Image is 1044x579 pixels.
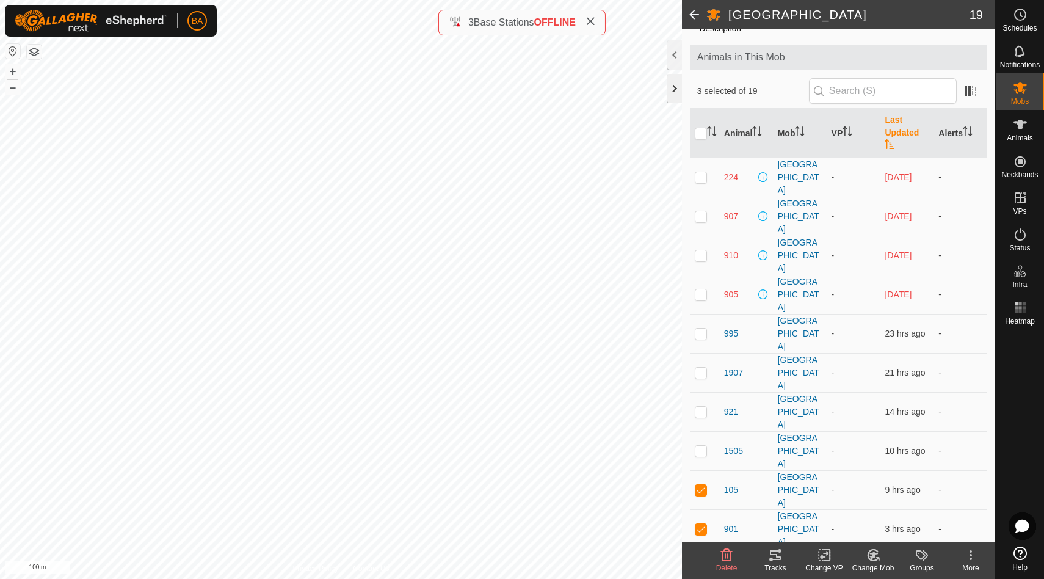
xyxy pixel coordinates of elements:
span: Help [1012,564,1028,571]
div: Change VP [800,563,849,574]
span: Status [1009,244,1030,252]
span: Animals [1007,134,1033,142]
a: Privacy Policy [292,563,338,574]
div: [GEOGRAPHIC_DATA] [778,197,822,236]
div: [GEOGRAPHIC_DATA] [778,315,822,353]
h2: [GEOGRAPHIC_DATA] [728,7,970,22]
span: Animals in This Mob [697,50,980,65]
app-display-virtual-paddock-transition: - [832,211,835,221]
span: 6 Aug 2025, 10:40 pm [885,250,912,260]
span: 11 Aug 2025, 6:43 am [885,524,920,534]
p-sorticon: Activate to sort [752,128,762,138]
td: - [933,314,987,353]
button: – [5,80,20,95]
p-sorticon: Activate to sort [843,128,852,138]
div: [GEOGRAPHIC_DATA] [778,158,822,197]
div: [GEOGRAPHIC_DATA] [778,432,822,470]
p-sorticon: Activate to sort [795,128,805,138]
span: Notifications [1000,61,1040,68]
td: - [933,236,987,275]
app-display-virtual-paddock-transition: - [832,250,835,260]
span: OFFLINE [534,17,576,27]
div: [GEOGRAPHIC_DATA] [778,236,822,275]
th: Animal [719,109,773,158]
td: - [933,197,987,236]
a: Contact Us [353,563,389,574]
span: 3 selected of 19 [697,85,809,98]
span: Heatmap [1005,318,1035,325]
span: Neckbands [1001,171,1038,178]
app-display-virtual-paddock-transition: - [832,289,835,299]
div: [GEOGRAPHIC_DATA] [778,471,822,509]
span: 224 [724,171,738,184]
span: 10 Aug 2025, 11:44 pm [885,446,925,456]
p-sorticon: Activate to sort [707,128,717,138]
td: - [933,353,987,392]
button: Map Layers [27,45,42,59]
td: - [933,470,987,509]
span: Base Stations [474,17,534,27]
label: Description [700,24,741,33]
td: - [933,392,987,431]
div: [GEOGRAPHIC_DATA] [778,354,822,392]
app-display-virtual-paddock-transition: - [832,172,835,182]
td: - [933,158,987,197]
span: 10 Aug 2025, 11:13 am [885,329,925,338]
span: 921 [724,406,738,418]
app-display-virtual-paddock-transition: - [832,524,835,534]
th: Last Updated [880,109,933,158]
div: More [946,563,995,574]
div: Change Mob [849,563,897,574]
div: [GEOGRAPHIC_DATA] [778,510,822,548]
span: 1505 [724,445,743,457]
th: Alerts [933,109,987,158]
a: Help [996,542,1044,576]
span: 907 [724,210,738,223]
span: 901 [724,523,738,536]
span: 995 [724,327,738,340]
button: + [5,64,20,79]
span: 11 Aug 2025, 12:43 am [885,485,920,495]
div: Tracks [751,563,800,574]
app-display-virtual-paddock-transition: - [832,368,835,377]
td: - [933,509,987,548]
span: BA [192,15,203,27]
div: [GEOGRAPHIC_DATA] [778,275,822,314]
span: 3 [468,17,474,27]
div: Groups [897,563,946,574]
span: 19 [970,5,983,24]
p-sorticon: Activate to sort [963,128,973,138]
span: VPs [1013,208,1026,215]
span: Infra [1012,281,1027,288]
span: 905 [724,288,738,301]
span: 1907 [724,366,743,379]
div: [GEOGRAPHIC_DATA] [778,393,822,431]
span: 10 Aug 2025, 12:44 pm [885,368,925,377]
app-display-virtual-paddock-transition: - [832,485,835,495]
app-display-virtual-paddock-transition: - [832,329,835,338]
span: Mobs [1011,98,1029,105]
th: Mob [773,109,827,158]
span: Delete [716,564,738,572]
th: VP [827,109,880,158]
span: 10 Aug 2025, 8:13 pm [885,407,925,417]
span: 13 July 2025, 2:01 am [885,172,912,182]
span: 8 Aug 2025, 12:00 pm [885,289,912,299]
td: - [933,275,987,314]
button: Reset Map [5,44,20,59]
app-display-virtual-paddock-transition: - [832,446,835,456]
span: Schedules [1002,24,1037,32]
span: 3 Aug 2025, 10:10 pm [885,211,912,221]
p-sorticon: Activate to sort [885,141,894,151]
img: Gallagher Logo [15,10,167,32]
span: 910 [724,249,738,262]
span: 105 [724,484,738,497]
input: Search (S) [809,78,957,104]
app-display-virtual-paddock-transition: - [832,407,835,417]
td: - [933,431,987,470]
